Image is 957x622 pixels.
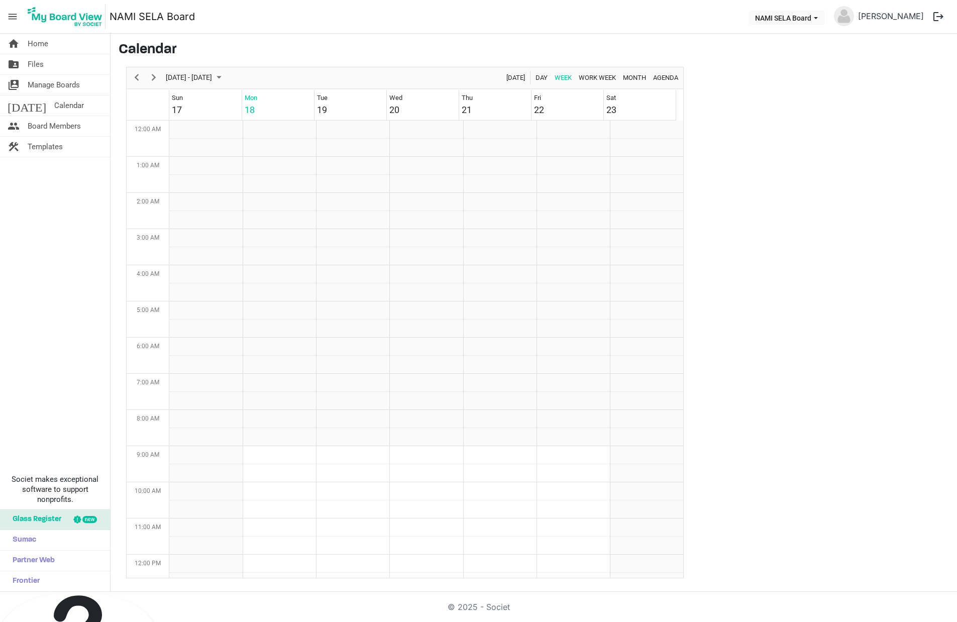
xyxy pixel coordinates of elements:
[145,67,162,88] div: next period
[135,487,161,494] span: 10:00 AM
[5,474,105,504] span: Societ makes exceptional software to support nonprofits.
[534,71,550,84] button: Day
[137,270,159,277] span: 4:00 AM
[505,71,526,84] span: [DATE]
[147,71,161,84] button: Next
[137,415,159,422] span: 8:00 AM
[135,524,161,531] span: 11:00 AM
[137,234,159,241] span: 3:00 AM
[389,93,402,103] div: Wed
[505,71,527,84] button: Today
[534,103,544,117] div: 22
[462,103,472,117] div: 21
[137,451,159,458] span: 9:00 AM
[578,71,617,84] span: Work Week
[8,509,61,530] span: Glass Register
[8,34,20,54] span: home
[25,4,110,29] a: My Board View Logo
[554,71,573,84] span: Week
[3,7,22,26] span: menu
[8,551,55,571] span: Partner Web
[749,11,824,25] button: NAMI SELA Board dropdownbutton
[130,71,144,84] button: Previous
[606,93,616,103] div: Sat
[553,71,574,84] button: Week
[462,93,473,103] div: Thu
[28,116,81,136] span: Board Members
[389,103,399,117] div: 20
[126,67,684,578] div: Week of August 18, 2025
[8,116,20,136] span: people
[8,75,20,95] span: switch_account
[834,6,854,26] img: no-profile-picture.svg
[535,71,549,84] span: Day
[135,560,161,567] span: 12:00 PM
[137,198,159,205] span: 2:00 AM
[854,6,928,26] a: [PERSON_NAME]
[28,137,63,157] span: Templates
[137,379,159,386] span: 7:00 AM
[317,93,328,103] div: Tue
[162,67,228,88] div: August 17 - 23, 2025
[652,71,679,84] span: Agenda
[172,93,183,103] div: Sun
[165,71,213,84] span: [DATE] - [DATE]
[577,71,618,84] button: Work Week
[8,137,20,157] span: construction
[137,306,159,314] span: 5:00 AM
[652,71,680,84] button: Agenda
[606,103,616,117] div: 23
[622,71,647,84] span: Month
[54,95,84,116] span: Calendar
[164,71,226,84] button: August 2025
[534,93,541,103] div: Fri
[137,162,159,169] span: 1:00 AM
[8,571,40,591] span: Frontier
[135,126,161,133] span: 12:00 AM
[128,67,145,88] div: previous period
[245,93,257,103] div: Mon
[317,103,327,117] div: 19
[245,103,255,117] div: 18
[8,95,46,116] span: [DATE]
[28,54,44,74] span: Files
[928,6,949,27] button: logout
[28,34,48,54] span: Home
[8,530,36,550] span: Sumac
[25,4,105,29] img: My Board View Logo
[172,103,182,117] div: 17
[119,42,949,59] h3: Calendar
[137,343,159,350] span: 6:00 AM
[28,75,80,95] span: Manage Boards
[110,7,195,27] a: NAMI SELA Board
[621,71,648,84] button: Month
[448,602,510,612] a: © 2025 - Societ
[82,516,97,523] div: new
[8,54,20,74] span: folder_shared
